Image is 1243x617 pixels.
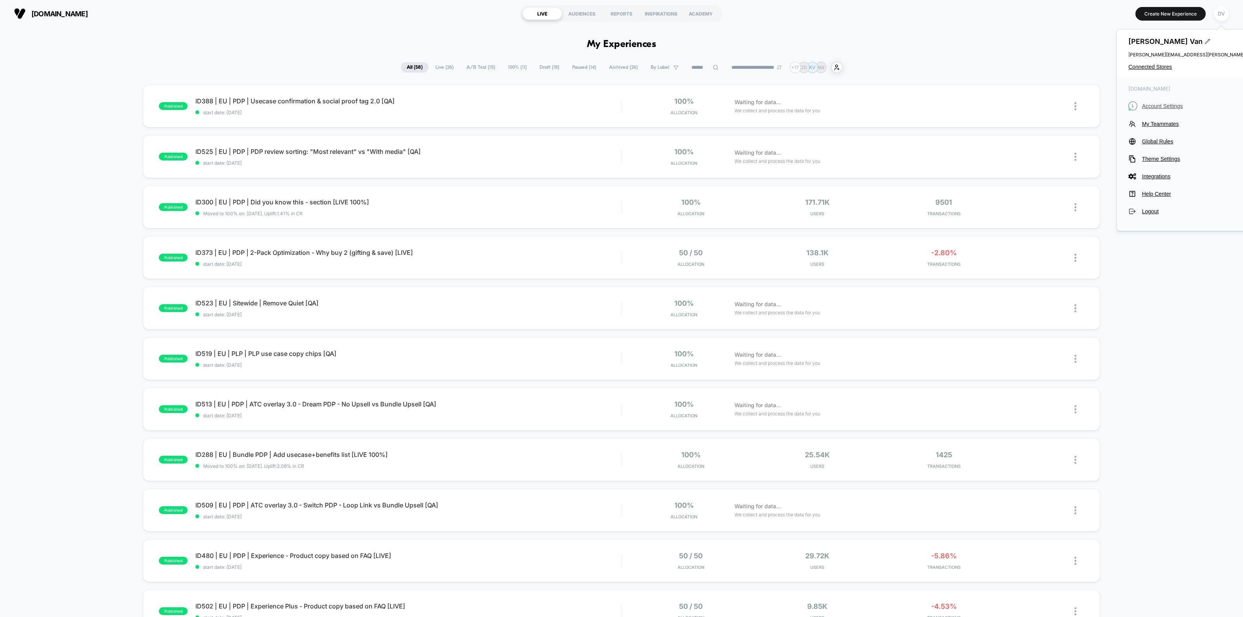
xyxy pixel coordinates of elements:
span: Allocation [670,160,697,166]
img: end [777,65,782,70]
span: TRANSACTIONS [883,565,1005,570]
span: By Label [651,64,669,70]
div: ACADEMY [681,7,721,20]
span: ID513 | EU | PDP | ATC overlay 3.0 - Dream PDP - No Upsell vs Bundle Upsell [QA] [195,400,621,408]
span: published [159,102,188,110]
span: Waiting for data... [735,401,781,410]
img: close [1074,506,1076,514]
div: DV [1214,6,1229,21]
img: close [1074,405,1076,413]
img: close [1074,102,1076,110]
span: 100% [681,451,701,459]
span: ID523 | EU | Sitewide | Remove Quiet [QA] [195,299,621,307]
span: start date: [DATE] [195,564,621,570]
img: close [1074,355,1076,363]
span: 171.71k [805,198,830,206]
span: Allocation [677,211,704,216]
span: published [159,405,188,413]
span: 100% [674,350,694,358]
img: close [1074,304,1076,312]
span: Users [756,565,879,570]
span: Waiting for data... [735,350,781,359]
span: 1425 [936,451,952,459]
span: TRANSACTIONS [883,464,1005,469]
span: We collect and process the data for you [735,359,820,367]
span: published [159,304,188,312]
span: Allocation [670,514,697,519]
span: Moved to 100% on: [DATE] . Uplift: 1.41% in CR [203,211,303,216]
span: published [159,456,188,464]
img: close [1074,607,1076,615]
p: AW [817,64,825,70]
span: We collect and process the data for you [735,309,820,316]
span: start date: [DATE] [195,362,621,368]
span: All ( 58 ) [401,62,428,73]
span: 50 / 50 [679,249,703,257]
div: INSPIRATIONS [641,7,681,20]
span: [DOMAIN_NAME] [31,10,88,18]
span: 100% [674,501,694,509]
span: Users [756,464,879,469]
span: Allocation [670,413,697,418]
span: start date: [DATE] [195,312,621,317]
span: -4.53% [931,602,957,610]
span: We collect and process the data for you [735,511,820,518]
span: published [159,557,188,565]
span: -5.86% [931,552,957,560]
span: Allocation [670,312,697,317]
div: AUDIENCES [562,7,602,20]
span: Allocation [670,110,697,115]
span: Waiting for data... [735,98,781,106]
span: 100% [674,148,694,156]
span: Allocation [677,464,704,469]
span: Moved to 100% on: [DATE] . Uplift: 2.08% in CR [203,463,304,469]
span: ID509 | EU | PDP | ATC overlay 3.0 - Switch PDP - Loop Link vs Bundle Upsell [QA] [195,501,621,509]
span: A/B Test ( 15 ) [461,62,501,73]
span: start date: [DATE] [195,160,621,166]
h1: My Experiences [587,39,656,50]
span: ID519 | EU | PLP | PLP use case copy chips [QA] [195,350,621,357]
span: published [159,607,188,615]
p: KV [809,64,815,70]
span: published [159,203,188,211]
span: published [159,355,188,363]
img: close [1074,456,1076,464]
img: close [1074,153,1076,161]
button: [DOMAIN_NAME] [12,7,90,20]
span: 9501 [935,198,952,206]
span: Allocation [670,363,697,368]
span: ID502 | EU | PDP | Experience Plus - Product copy based on FAQ [LIVE] [195,602,621,610]
span: ID373 | EU | PDP | 2-Pack Optimization - Why buy 2 (gifting & save) [LIVE] [195,249,621,256]
span: ID525 | EU | PDP | PDP review sorting: "Most relevant" vs "With media" [QA] [195,148,621,155]
span: -2.80% [931,249,957,257]
span: published [159,506,188,514]
div: REPORTS [602,7,641,20]
span: 9.85k [807,602,827,610]
span: start date: [DATE] [195,110,621,115]
span: We collect and process the data for you [735,157,820,165]
span: ID388 | EU | PDP | Usecase confirmation & social proof tag 2.0 [QA] [195,97,621,105]
span: Allocation [677,261,704,267]
span: published [159,254,188,261]
i: L [1128,101,1137,110]
span: ID288 | EU | Bundle PDP | Add usecase+benefits list [LIVE 100%] [195,451,621,458]
span: Paused ( 14 ) [566,62,602,73]
span: start date: [DATE] [195,261,621,267]
span: Waiting for data... [735,148,781,157]
span: We collect and process the data for you [735,410,820,417]
span: Users [756,211,879,216]
span: ID300 | EU | PDP | Did you know this - section [LIVE 100%] [195,198,621,206]
img: close [1074,254,1076,262]
span: 138.1k [806,249,829,257]
span: Waiting for data... [735,300,781,308]
p: DD [800,64,807,70]
img: close [1074,557,1076,565]
span: ID480 | EU | PDP | Experience - Product copy based on FAQ [LIVE] [195,552,621,559]
span: 50 / 50 [679,552,703,560]
img: Visually logo [14,8,26,19]
span: published [159,153,188,160]
span: start date: [DATE] [195,413,621,418]
img: close [1074,203,1076,211]
span: Allocation [677,565,704,570]
span: Users [756,261,879,267]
